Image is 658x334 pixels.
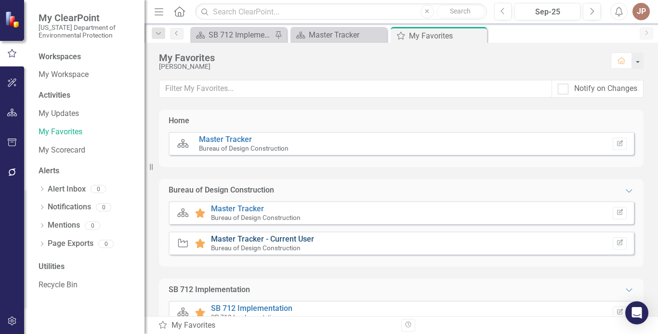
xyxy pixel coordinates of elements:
a: Master Tracker [199,135,252,144]
a: Master Tracker [293,29,384,41]
button: Search [436,5,485,18]
a: My Updates [39,108,135,119]
small: Bureau of Design Construction [211,244,301,252]
button: Set Home Page [613,138,627,150]
a: Notifications [48,202,91,213]
div: 0 [96,203,111,211]
small: Bureau of Design Construction [199,144,289,152]
div: My Favorites [409,30,485,42]
small: SB 712 Implementation [211,313,279,321]
button: JP [632,3,650,20]
a: Master Tracker - Current User [211,234,314,244]
div: Open Intercom Messenger [625,301,648,324]
div: SB 712 Implementation [169,284,250,295]
div: My Favorites [158,320,394,331]
a: My Scorecard [39,145,135,156]
div: 0 [98,240,114,248]
input: Filter My Favorites... [159,80,552,98]
small: [US_STATE] Department of Environmental Protection [39,24,135,39]
div: Alerts [39,166,135,177]
div: Notify on Changes [574,83,637,94]
div: Workspaces [39,51,81,63]
a: SB 712 Implementation [193,29,272,41]
div: Activities [39,90,135,101]
a: Alert Inbox [48,184,86,195]
span: Search [450,7,471,15]
div: Utilities [39,261,135,272]
a: Mentions [48,220,80,231]
div: 0 [91,185,106,193]
div: SB 712 Implementation [209,29,272,41]
a: Master Tracker [211,204,264,213]
span: My ClearPoint [39,12,135,24]
button: Sep-25 [514,3,580,20]
a: Recycle Bin [39,280,135,291]
a: My Workspace [39,69,135,80]
a: Page Exports [48,238,93,249]
div: Home [169,116,189,127]
small: Bureau of Design Construction [211,214,301,221]
a: My Favorites [39,127,135,138]
div: Bureau of Design Construction [169,185,274,196]
img: ClearPoint Strategy [5,11,22,27]
div: 0 [85,221,100,230]
a: SB 712 Implementation [211,304,292,313]
input: Search ClearPoint... [195,3,487,20]
div: My Favorites [159,52,601,63]
div: [PERSON_NAME] [159,63,601,70]
div: Sep-25 [518,6,577,18]
div: Master Tracker [309,29,384,41]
